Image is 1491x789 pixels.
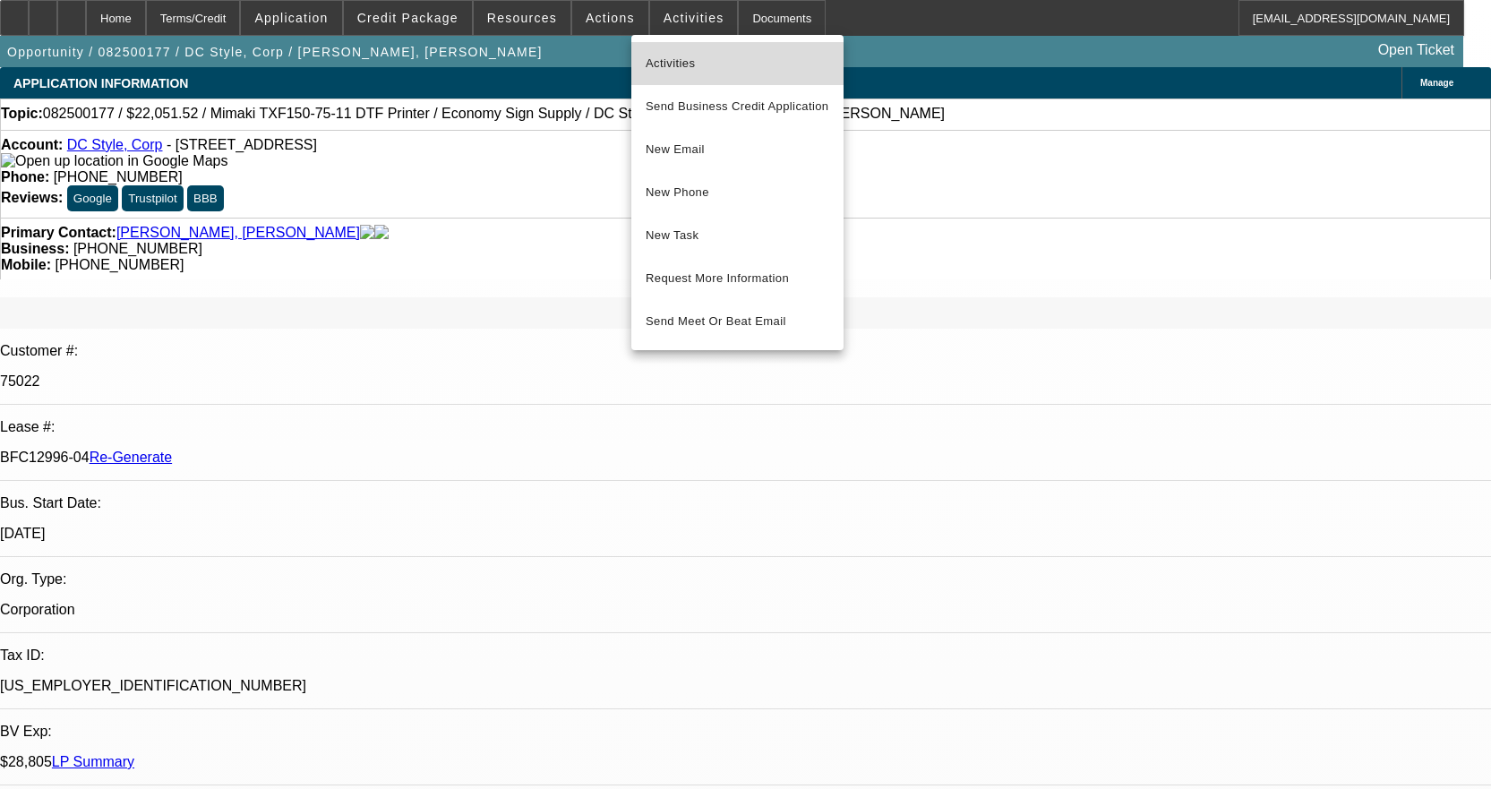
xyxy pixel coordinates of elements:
[646,53,829,74] span: Activities
[646,225,829,246] span: New Task
[646,268,829,289] span: Request More Information
[646,182,829,203] span: New Phone
[646,311,829,332] span: Send Meet Or Beat Email
[646,96,829,117] span: Send Business Credit Application
[646,139,829,160] span: New Email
